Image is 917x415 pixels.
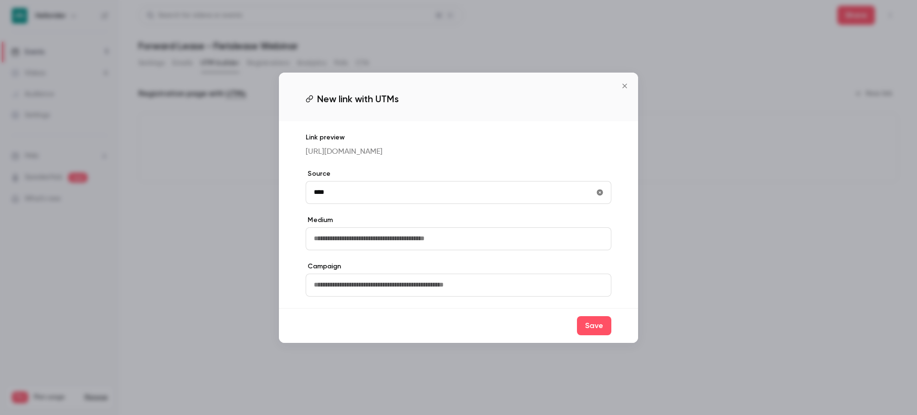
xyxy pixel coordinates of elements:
[306,169,611,179] label: Source
[306,215,611,225] label: Medium
[317,92,399,106] span: New link with UTMs
[306,146,611,158] p: [URL][DOMAIN_NAME]
[577,316,611,335] button: Save
[592,185,608,200] button: utmSource
[306,262,611,271] label: Campaign
[615,76,634,96] button: Close
[306,133,611,142] p: Link preview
